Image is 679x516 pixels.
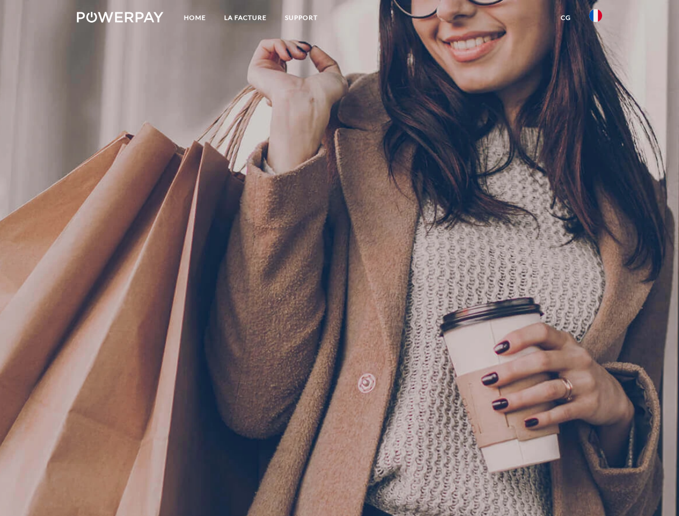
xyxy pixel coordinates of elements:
[552,8,580,27] a: CG
[589,9,602,22] img: fr
[276,8,327,27] a: Support
[77,12,163,23] img: logo-powerpay-white.svg
[215,8,276,27] a: LA FACTURE
[175,8,215,27] a: Home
